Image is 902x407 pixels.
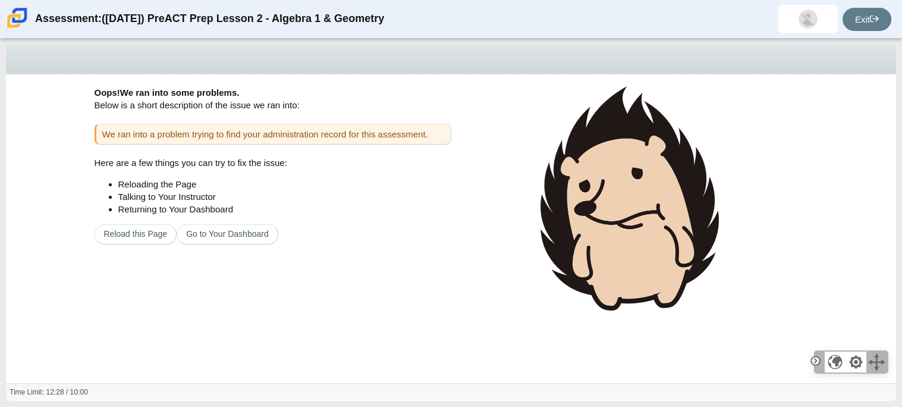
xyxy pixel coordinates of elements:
li: Reloading the Page [118,178,451,190]
thspan: Assessment: [35,11,102,26]
thspan: We ran into some problems. [120,87,240,98]
span: We ran into a problem trying to find your administration record for this assessment. [102,129,428,139]
a: Exit [843,8,891,31]
img: sebastian.gutierre.mcWrBx [799,10,818,29]
button: Reload this Page [95,224,177,245]
thspan: Go to Your Dashboard [186,229,269,239]
a: Carmen School of Science & Technology [5,22,30,32]
div: Click and hold and drag to move the toolbar. [866,352,887,372]
div: Click to collapse the toolbar. [808,353,823,368]
li: Talking to Your Instructor [118,190,451,203]
thspan: Oops! [95,87,120,98]
div: Time Limit: 12:28 / 10:00 [10,387,88,397]
div: Click to collapse the toolbar. [815,352,825,372]
thspan: Here are a few things you can try to fix the issue: [95,158,287,168]
thspan: Exit [855,14,870,24]
img: hedgehog-sad-large.png [540,86,719,311]
img: Carmen School of Science & Technology [5,5,30,30]
div: Make a selection in the page and click this button to translate it [825,352,846,372]
thspan: ([DATE]) PreACT Prep Lesson 2 - Algebra 1 & Geometry [102,11,384,26]
li: Returning to Your Dashboard [118,203,451,215]
div: Change Settings [846,352,866,372]
a: Go to Your Dashboard [177,224,278,245]
thspan: Below is a short description of the issue we ran into: [95,100,300,110]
